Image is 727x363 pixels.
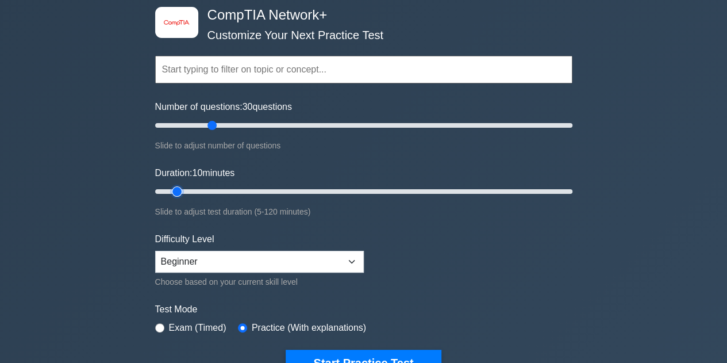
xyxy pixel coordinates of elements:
[155,232,214,246] label: Difficulty Level
[155,139,572,152] div: Slide to adjust number of questions
[169,321,226,335] label: Exam (Timed)
[203,7,516,24] h4: CompTIA Network+
[155,100,292,114] label: Number of questions: questions
[192,168,202,178] span: 10
[243,102,253,112] span: 30
[155,275,364,289] div: Choose based on your current skill level
[155,205,572,219] div: Slide to adjust test duration (5-120 minutes)
[155,56,572,83] input: Start typing to filter on topic or concept...
[252,321,366,335] label: Practice (With explanations)
[155,303,572,316] label: Test Mode
[155,166,235,180] label: Duration: minutes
